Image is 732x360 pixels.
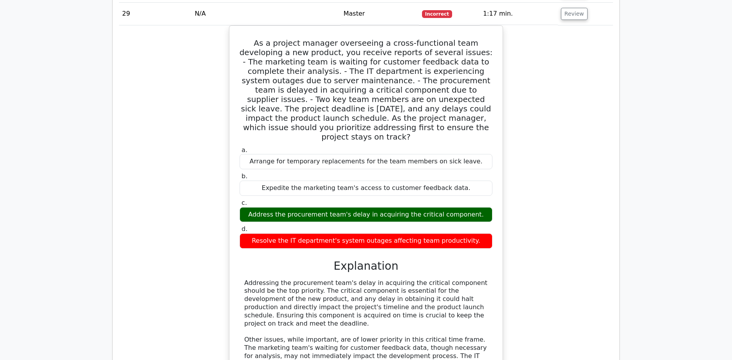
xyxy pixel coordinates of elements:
[240,207,492,222] div: Address the procurement team's delay in acquiring the critical component.
[242,225,247,233] span: d.
[240,181,492,196] div: Expedite the marketing team's access to customer feedback data.
[341,3,419,25] td: Master
[191,3,340,25] td: N/A
[242,172,247,180] span: b.
[422,10,452,18] span: Incorrect
[239,38,493,141] h5: As a project manager overseeing a cross-functional team developing a new product, you receive rep...
[240,233,492,249] div: Resolve the IT department's system outages affecting team productivity.
[242,146,247,154] span: a.
[244,260,488,273] h3: Explanation
[561,8,588,20] button: Review
[242,199,247,206] span: c.
[240,154,492,169] div: Arrange for temporary replacements for the team members on sick leave.
[480,3,558,25] td: 1:17 min.
[119,3,191,25] td: 29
